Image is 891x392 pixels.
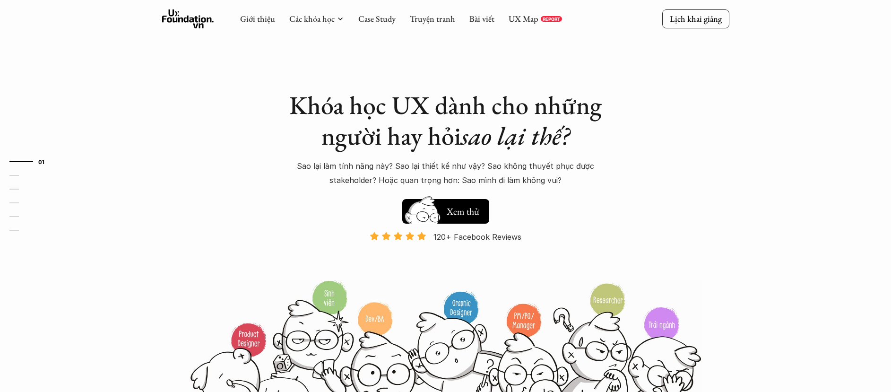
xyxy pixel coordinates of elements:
p: REPORT [543,16,560,22]
a: Truyện tranh [410,13,455,24]
a: UX Map [509,13,538,24]
strong: 01 [38,158,45,165]
p: Lịch khai giảng [670,13,722,24]
em: sao lại thế? [461,119,570,152]
a: Lịch khai giảng [662,9,729,28]
a: REPORT [541,16,562,22]
a: Giới thiệu [240,13,275,24]
a: Case Study [358,13,396,24]
a: Xem thử [402,194,489,224]
a: Bài viết [469,13,494,24]
p: Sao lại làm tính năng này? Sao lại thiết kế như vậy? Sao không thuyết phục được stakeholder? Hoặc... [280,159,611,188]
a: Các khóa học [289,13,335,24]
h5: Xem thử [447,205,479,218]
a: 120+ Facebook Reviews [362,231,530,279]
h1: Khóa học UX dành cho những người hay hỏi [280,90,611,151]
a: 01 [9,156,54,167]
p: 120+ Facebook Reviews [433,230,521,244]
